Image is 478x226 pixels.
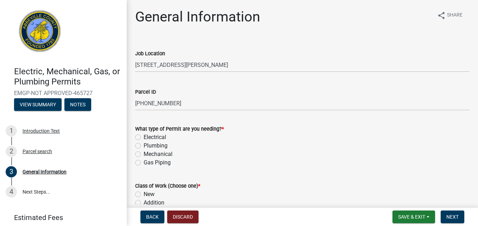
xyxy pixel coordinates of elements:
[135,127,224,132] label: What type of Permit are you needing?
[6,166,17,177] div: 3
[167,211,199,223] button: Discard
[441,211,464,223] button: Next
[398,214,425,220] span: Save & Exit
[146,214,159,220] span: Back
[144,133,166,142] label: Electrical
[144,142,168,150] label: Plumbing
[14,90,113,96] span: EMGP-NOT APPROVED-465727
[64,98,91,111] button: Notes
[64,102,91,108] wm-modal-confirm: Notes
[23,149,52,154] div: Parcel search
[144,150,172,158] label: Mechanical
[392,211,435,223] button: Save & Exit
[135,8,260,25] h1: General Information
[144,199,164,207] label: Addition
[446,214,459,220] span: Next
[135,184,200,189] label: Class of Work (Choose one)
[23,169,67,174] div: General Information
[144,158,171,167] label: Gas Piping
[437,11,446,20] i: share
[14,102,62,108] wm-modal-confirm: Summary
[432,8,468,22] button: shareShare
[135,51,165,56] label: Job Location
[14,67,121,87] h4: Electric, Mechanical, Gas, or Plumbing Permits
[135,90,156,95] label: Parcel ID
[6,186,17,197] div: 4
[23,128,60,133] div: Introduction Text
[6,146,17,157] div: 2
[6,125,17,137] div: 1
[14,98,62,111] button: View Summary
[140,211,164,223] button: Back
[6,211,115,225] a: Estimated Fees
[14,7,66,59] img: Abbeville County, South Carolina
[144,190,155,199] label: New
[447,11,463,20] span: Share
